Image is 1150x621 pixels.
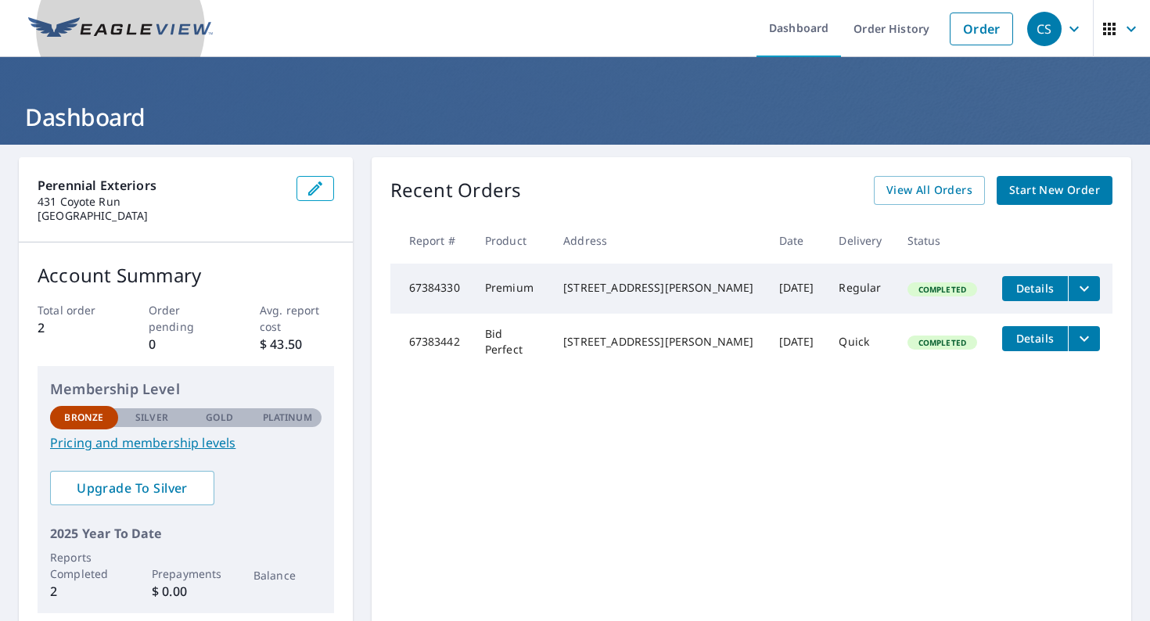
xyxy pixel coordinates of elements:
span: Upgrade To Silver [63,479,202,497]
th: Report # [390,217,473,264]
th: Delivery [826,217,894,264]
img: EV Logo [28,17,213,41]
th: Product [473,217,551,264]
p: 2025 Year To Date [50,524,322,543]
p: Platinum [263,411,312,425]
span: Start New Order [1009,181,1100,200]
td: Bid Perfect [473,314,551,370]
p: Prepayments [152,565,220,582]
th: Status [895,217,990,264]
p: Bronze [64,411,103,425]
td: Regular [826,264,894,314]
button: filesDropdownBtn-67384330 [1068,276,1100,301]
th: Date [767,217,827,264]
span: Details [1012,281,1058,296]
p: Account Summary [38,261,334,289]
td: Premium [473,264,551,314]
div: CS [1027,12,1062,46]
td: [DATE] [767,314,827,370]
td: Quick [826,314,894,370]
p: Perennial exteriors [38,176,284,195]
button: detailsBtn-67383442 [1002,326,1068,351]
div: [STREET_ADDRESS][PERSON_NAME] [563,334,753,350]
p: Avg. report cost [260,302,334,335]
p: 2 [50,582,118,601]
a: Order [950,13,1013,45]
p: Membership Level [50,379,322,400]
p: Balance [253,567,322,583]
th: Address [551,217,766,264]
p: $ 43.50 [260,335,334,354]
td: 67384330 [390,264,473,314]
span: Completed [909,284,976,295]
p: Silver [135,411,168,425]
a: Start New Order [997,176,1112,205]
p: $ 0.00 [152,582,220,601]
p: Reports Completed [50,549,118,582]
p: [GEOGRAPHIC_DATA] [38,209,284,223]
p: 2 [38,318,112,337]
p: Gold [206,411,232,425]
button: detailsBtn-67384330 [1002,276,1068,301]
td: 67383442 [390,314,473,370]
p: Total order [38,302,112,318]
div: [STREET_ADDRESS][PERSON_NAME] [563,280,753,296]
p: Order pending [149,302,223,335]
p: 0 [149,335,223,354]
a: View All Orders [874,176,985,205]
span: Completed [909,337,976,348]
td: [DATE] [767,264,827,314]
p: 431 Coyote Run [38,195,284,209]
span: View All Orders [886,181,972,200]
button: filesDropdownBtn-67383442 [1068,326,1100,351]
span: Details [1012,331,1058,346]
a: Upgrade To Silver [50,471,214,505]
a: Pricing and membership levels [50,433,322,452]
h1: Dashboard [19,101,1131,133]
p: Recent Orders [390,176,522,205]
